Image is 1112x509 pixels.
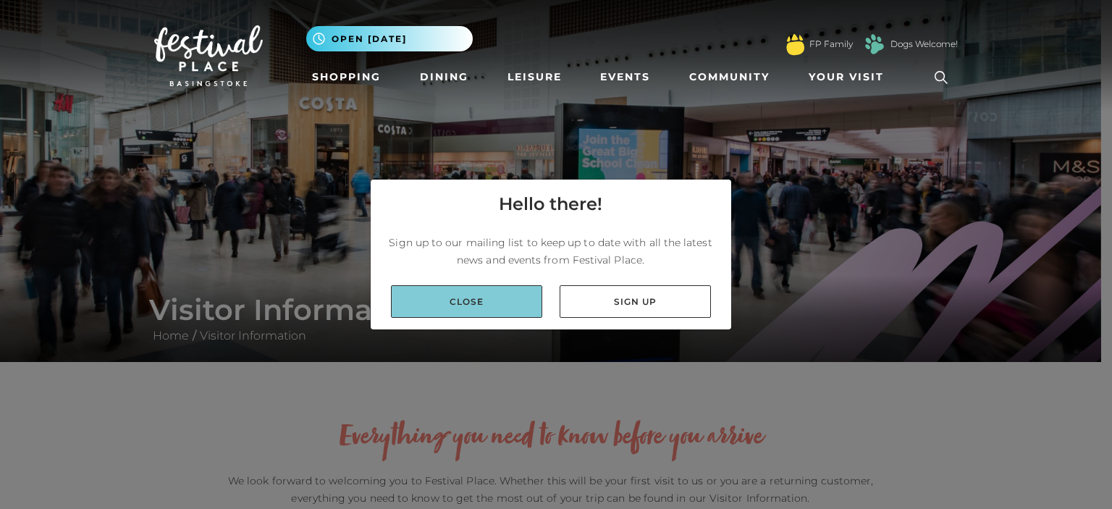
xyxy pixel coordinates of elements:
a: Your Visit [803,64,897,91]
span: Your Visit [809,70,884,85]
a: Sign up [560,285,711,318]
a: Dogs Welcome! [890,38,958,51]
a: Events [594,64,656,91]
h4: Hello there! [499,191,602,217]
a: FP Family [809,38,853,51]
button: Open [DATE] [306,26,473,51]
a: Leisure [502,64,568,91]
a: Community [683,64,775,91]
span: Open [DATE] [332,33,407,46]
a: Dining [414,64,474,91]
a: Shopping [306,64,387,91]
p: Sign up to our mailing list to keep up to date with all the latest news and events from Festival ... [382,234,720,269]
a: Close [391,285,542,318]
img: Festival Place Logo [154,25,263,86]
